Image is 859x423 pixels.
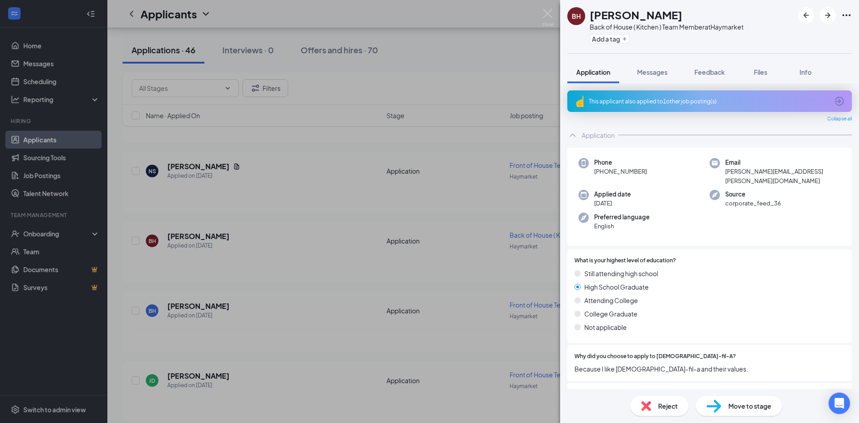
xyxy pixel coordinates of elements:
span: [PHONE_NUMBER] [594,167,647,176]
span: Attending College [584,295,638,305]
span: Source [725,190,781,199]
span: Preferred language [594,213,650,222]
span: Phone [594,158,647,167]
span: Move to stage [728,401,771,411]
span: What is your highest level of education? [574,256,676,265]
span: Application [576,68,610,76]
span: Not applicable [584,322,627,332]
div: This applicant also applied to 1 other job posting(s) [589,98,829,105]
span: Why did you choose to apply to [DEMOGRAPHIC_DATA]-fil-A? [574,352,736,361]
span: Feedback [694,68,725,76]
svg: Plus [622,36,627,42]
span: Email [725,158,841,167]
button: ArrowRight [820,7,836,23]
button: ArrowLeftNew [798,7,814,23]
span: Because I like [DEMOGRAPHIC_DATA]-fil-a and their values. [574,364,845,374]
div: Application [582,131,615,140]
div: Back of House ( Kitchen ) Team Member at Haymarket [590,22,744,31]
button: PlusAdd a tag [590,34,629,43]
span: Collapse all [827,115,852,123]
svg: ArrowCircle [834,96,845,107]
div: BH [572,12,581,21]
span: College Graduate [584,309,638,319]
svg: Ellipses [841,10,852,21]
span: Reject [658,401,678,411]
span: Files [754,68,767,76]
span: Messages [637,68,668,76]
span: corporate_feed_36 [725,199,781,208]
span: English [594,222,650,231]
span: Info [799,68,812,76]
div: Open Intercom Messenger [829,393,850,414]
span: [PERSON_NAME][EMAIL_ADDRESS][PERSON_NAME][DOMAIN_NAME] [725,167,841,185]
svg: ChevronUp [567,130,578,141]
span: [DATE] [594,199,631,208]
span: High School Graduate [584,282,649,292]
span: Still attending high school [584,269,658,278]
span: Applied date [594,190,631,199]
h1: [PERSON_NAME] [590,7,682,22]
svg: ArrowRight [822,10,833,21]
svg: ArrowLeftNew [801,10,812,21]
